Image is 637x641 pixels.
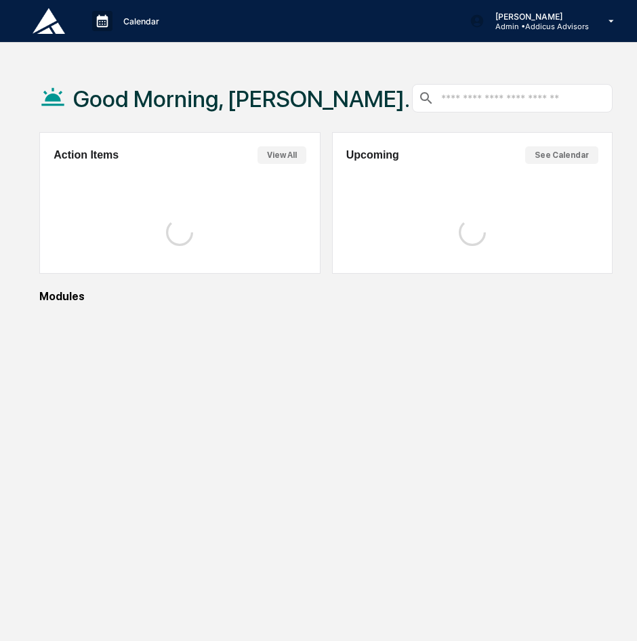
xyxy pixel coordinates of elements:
p: [PERSON_NAME] [485,12,589,22]
div: Modules [39,290,613,303]
h1: Good Morning, [PERSON_NAME]. [73,85,410,112]
button: See Calendar [525,146,598,164]
p: Calendar [112,16,166,26]
h2: Upcoming [346,149,399,161]
p: Admin • Addicus Advisors [485,22,589,31]
h2: Action Items [54,149,119,161]
button: View All [258,146,306,164]
img: logo [33,8,65,34]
